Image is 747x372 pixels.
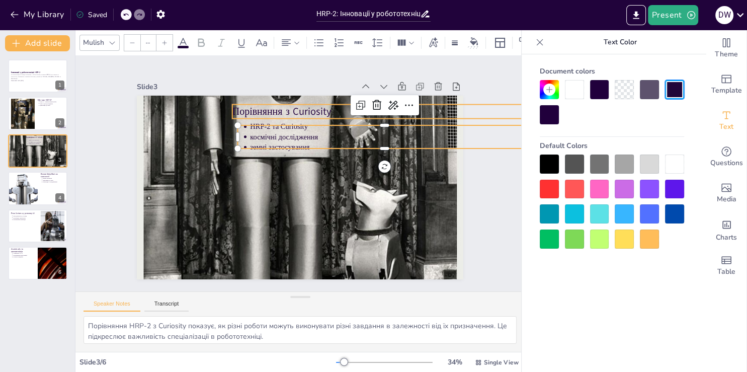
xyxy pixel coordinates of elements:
[8,247,67,280] div: 6
[11,248,35,253] p: Grammarly та автоматизація
[706,139,746,175] div: Get real-time input from your audience
[717,266,735,277] span: Table
[29,139,80,141] p: HRP-2 та Curiosity
[13,254,35,256] p: покращення комунікації
[55,231,64,240] div: 5
[55,156,64,165] div: 3
[8,59,67,93] div: 1
[706,66,746,103] div: Add ready made slides
[79,357,336,367] div: Slide 3 / 6
[38,98,64,101] p: Що таке HRP-2?
[81,36,106,49] div: Mulish
[717,194,736,205] span: Media
[13,217,38,219] p: інтеграція технологій
[719,121,733,132] span: Text
[706,30,746,66] div: Change the overall theme
[11,71,40,74] strong: Інновації у робототехніці: HRP-2
[706,211,746,248] div: Add charts and graphs
[13,218,38,220] p: поліпшення взаємодії
[8,209,67,243] div: 5
[394,35,417,51] div: Column Count
[40,102,64,104] p: HRP-2 для досліджень
[13,256,35,258] p: рутинні завдання
[43,179,64,181] p: адаптація до умов
[84,301,140,312] button: Speaker Notes
[55,268,64,277] div: 6
[43,181,64,183] p: взаємодія з середовищем
[519,37,531,49] span: Position
[40,104,64,106] p: адаптація до умов
[55,193,64,202] div: 4
[8,134,67,168] div: 3
[466,37,481,48] div: Background color
[73,199,354,239] p: космічні дослідження
[426,35,441,51] div: Text effects
[8,97,67,130] div: 2
[11,80,64,82] p: Generated with [URL]
[484,358,519,366] span: Single View
[13,215,38,217] p: роль [PERSON_NAME]
[540,137,684,155] div: Default Colors
[72,189,353,229] p: земні застосування
[715,5,733,25] button: d w
[144,301,189,312] button: Transcript
[715,49,738,60] span: Theme
[8,172,67,205] div: 4
[76,10,107,20] div: Saved
[29,143,80,145] p: земні застосування
[648,5,698,25] button: Present
[716,232,737,243] span: Charts
[40,101,64,103] p: HRP-2 - універсальний робот
[540,62,684,80] div: Document colors
[55,81,64,90] div: 1
[84,316,517,344] textarea: Порівняння HRP-2 з Curiosity показує, як різні роботи можуть виконувати різні завдання в залежнос...
[626,5,646,25] button: Export to PowerPoint
[26,136,79,138] p: Порівняння з Curiosity
[492,35,508,51] div: Layout
[41,173,64,178] p: Вплив DeepBlue на технології
[55,118,64,127] div: 2
[5,35,70,51] button: Add slide
[255,238,472,270] div: Slide 3
[706,175,746,211] div: Add images, graphics, shapes or video
[43,178,64,180] p: вплив DeepBlue
[74,209,355,249] p: HRP-2 та Curiosity
[13,252,35,254] p: Grammarly та AI
[715,6,733,24] div: d w
[443,357,467,367] div: 34 %
[710,158,743,169] span: Questions
[449,35,460,51] div: Border settings
[11,74,64,80] p: Ця презентація розглядає інновації у робототехніці, зокрема HRP-2, його вплив на технології, порі...
[29,141,80,143] p: космічні дослідження
[711,85,742,96] span: Template
[706,248,746,284] div: Add a table
[548,30,692,54] p: Text Color
[11,211,38,214] p: Роль Cortana у розвитку AI
[8,7,68,23] button: My Library
[706,103,746,139] div: Add text boxes
[316,7,421,21] input: Insert title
